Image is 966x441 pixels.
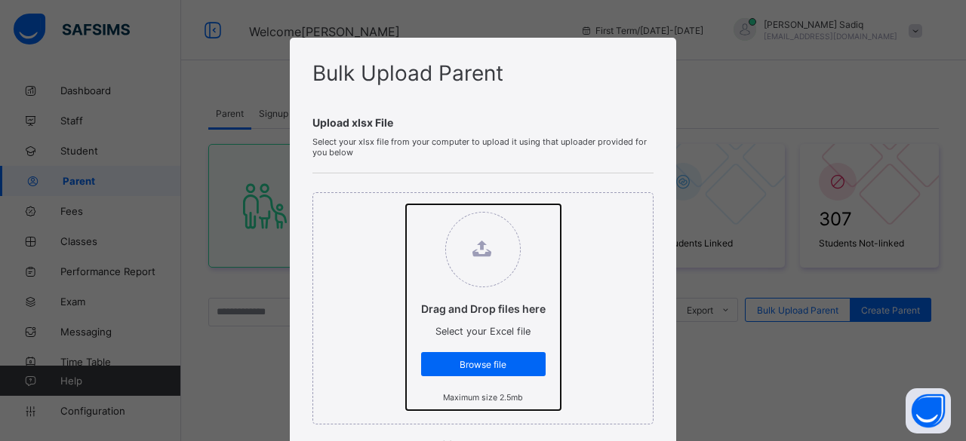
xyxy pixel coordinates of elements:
p: Drag and Drop files here [421,302,546,315]
span: Browse file [432,359,534,370]
span: Bulk Upload Parent [312,60,503,86]
span: Select your Excel file [435,326,531,337]
span: Upload xlsx File [312,116,654,129]
span: Select your xlsx file from your computer to upload it using that uploader provided for you below [312,136,654,158]
button: Open asap [906,388,951,433]
small: Maximum size 2.5mb [443,393,523,403]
